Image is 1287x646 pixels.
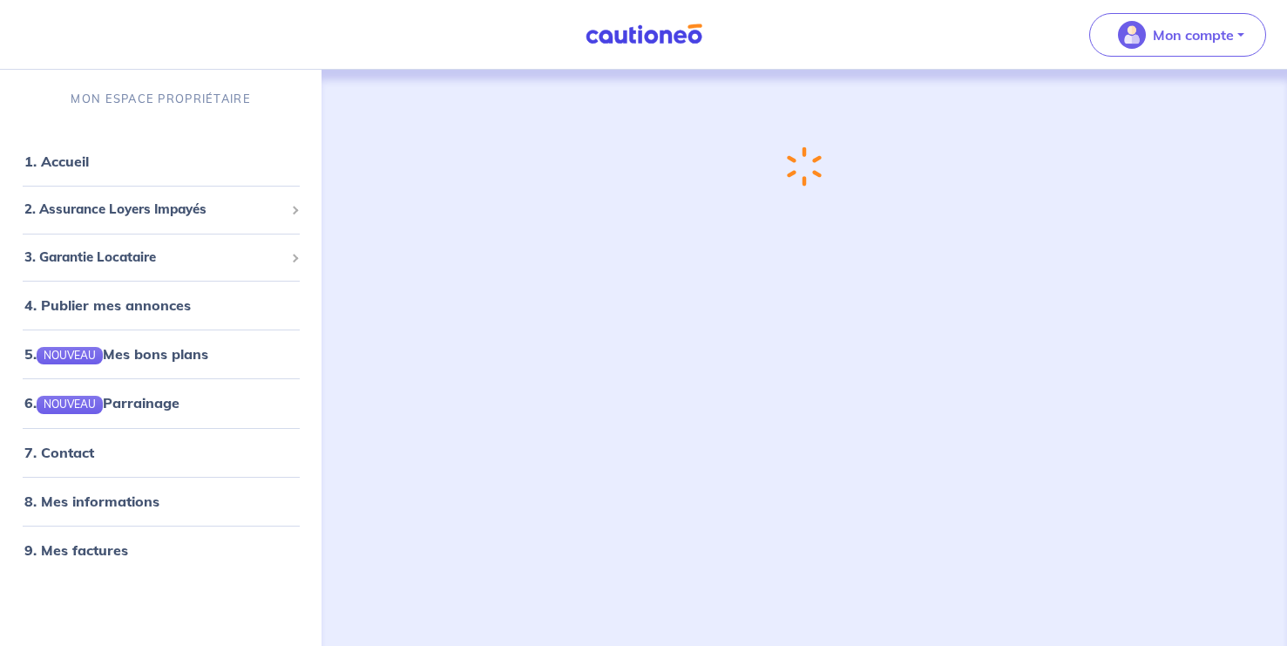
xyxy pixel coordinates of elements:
[779,143,830,191] img: loading-spinner
[24,200,284,220] span: 2. Assurance Loyers Impayés
[1153,24,1234,45] p: Mon compte
[1089,13,1266,57] button: illu_account_valid_menu.svgMon compte
[24,394,180,411] a: 6.NOUVEAUParrainage
[24,153,89,170] a: 1. Accueil
[7,337,315,371] div: 5.NOUVEAUMes bons plans
[7,385,315,420] div: 6.NOUVEAUParrainage
[24,248,284,268] span: 3. Garantie Locataire
[71,91,250,107] p: MON ESPACE PROPRIÉTAIRE
[7,241,315,275] div: 3. Garantie Locataire
[7,484,315,519] div: 8. Mes informations
[579,24,709,45] img: Cautioneo
[24,345,208,363] a: 5.NOUVEAUMes bons plans
[7,144,315,179] div: 1. Accueil
[1118,21,1146,49] img: illu_account_valid_menu.svg
[7,533,315,568] div: 9. Mes factures
[24,493,159,510] a: 8. Mes informations
[7,288,315,323] div: 4. Publier mes annonces
[24,444,94,461] a: 7. Contact
[7,193,315,227] div: 2. Assurance Loyers Impayés
[24,541,128,559] a: 9. Mes factures
[7,435,315,470] div: 7. Contact
[24,296,191,314] a: 4. Publier mes annonces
